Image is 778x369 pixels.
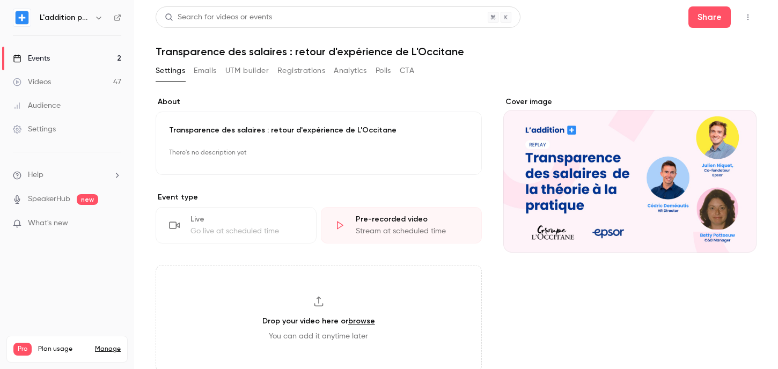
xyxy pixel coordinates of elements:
button: CTA [400,62,414,79]
div: Audience [13,100,61,111]
p: Event type [156,192,482,203]
p: Transparence des salaires : retour d'expérience de L'Occitane [169,125,468,136]
div: Search for videos or events [165,12,272,23]
a: browse [348,316,375,326]
button: Emails [194,62,216,79]
button: Settings [156,62,185,79]
span: Pro [13,343,32,356]
span: Help [28,169,43,181]
div: Go live at scheduled time [190,226,303,237]
div: Live [190,214,303,225]
span: Plan usage [38,345,89,353]
span: new [77,194,98,205]
section: Cover image [503,97,757,253]
div: Videos [13,77,51,87]
span: You can add it anytime later [269,331,368,342]
h6: L'addition par Epsor [40,12,90,23]
li: help-dropdown-opener [13,169,121,181]
button: Share [688,6,731,28]
h3: Drop your video here or [262,315,375,327]
label: About [156,97,482,107]
p: There's no description yet [169,144,468,161]
div: Events [13,53,50,64]
label: Cover image [503,97,757,107]
img: L'addition par Epsor [13,9,31,26]
a: Manage [95,345,121,353]
h1: Transparence des salaires : retour d'expérience de L'Occitane [156,45,757,58]
div: Pre-recorded video [356,214,468,225]
a: SpeakerHub [28,194,70,205]
button: Registrations [277,62,325,79]
div: LiveGo live at scheduled time [156,207,317,243]
div: Settings [13,124,56,135]
div: Stream at scheduled time [356,226,468,237]
div: Pre-recorded videoStream at scheduled time [321,207,482,243]
span: What's new [28,218,68,229]
button: Analytics [334,62,367,79]
button: Polls [376,62,391,79]
button: UTM builder [225,62,269,79]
